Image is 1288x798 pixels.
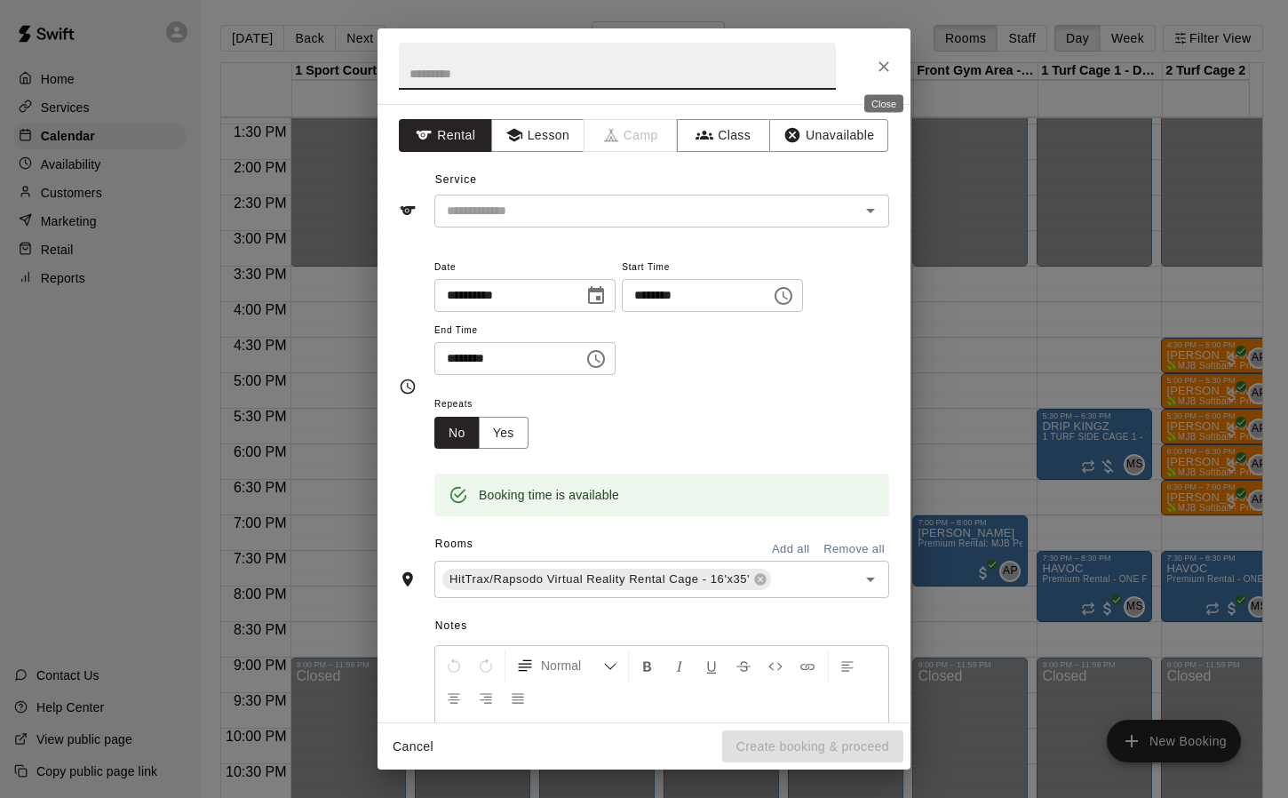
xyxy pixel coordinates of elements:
button: Justify Align [503,682,533,714]
span: Camps can only be created in the Services page [584,119,678,152]
span: Date [434,256,616,280]
span: Service [435,173,477,186]
div: Booking time is available [479,479,619,511]
button: Class [677,119,770,152]
span: HitTrax/Rapsodo Virtual Reality Rental Cage - 16'x35' [442,571,757,588]
button: Undo [439,650,469,682]
button: Choose time, selected time is 6:30 PM [766,278,801,314]
button: Left Align [832,650,863,682]
button: Right Align [471,682,501,714]
button: Add all [762,536,819,563]
button: Open [858,198,883,223]
button: No [434,417,480,450]
button: Redo [471,650,501,682]
svg: Rooms [399,571,417,588]
button: Insert Code [760,650,791,682]
span: Start Time [622,256,803,280]
div: outlined button group [434,417,529,450]
span: Normal [541,657,603,674]
button: Formatting Options [509,650,624,682]
button: Rental [399,119,492,152]
svg: Timing [399,378,417,395]
button: Cancel [385,730,441,763]
button: Yes [479,417,529,450]
button: Choose time, selected time is 7:00 PM [578,341,614,377]
span: Notes [435,612,889,641]
button: Open [858,567,883,592]
button: Format Italics [664,650,695,682]
span: End Time [434,319,616,343]
button: Center Align [439,682,469,714]
button: Close [868,51,900,83]
button: Format Underline [696,650,727,682]
button: Lesson [491,119,584,152]
button: Format Strikethrough [728,650,759,682]
div: Close [864,95,903,113]
div: HitTrax/Rapsodo Virtual Reality Rental Cage - 16'x35' [442,569,771,590]
span: Repeats [434,393,543,417]
button: Choose date, selected date is Sep 17, 2025 [578,278,614,314]
span: Rooms [435,538,473,550]
svg: Service [399,202,417,219]
button: Format Bold [632,650,663,682]
button: Insert Link [792,650,823,682]
button: Remove all [819,536,889,563]
button: Unavailable [769,119,888,152]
